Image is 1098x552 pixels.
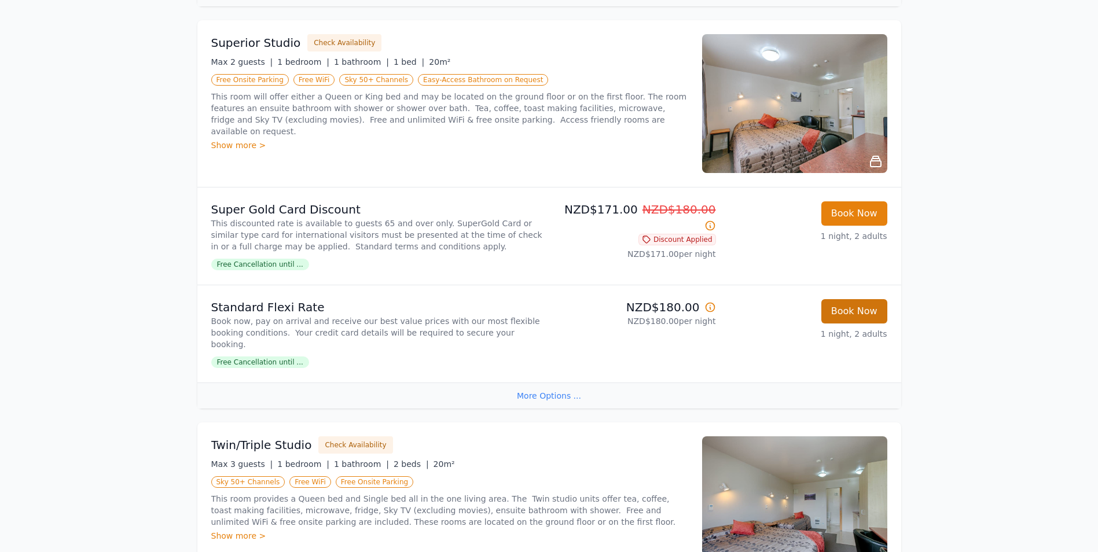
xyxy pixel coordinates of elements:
span: Easy-Access Bathroom on Request [418,74,548,86]
span: Free Cancellation until ... [211,356,309,368]
span: 2 beds | [394,459,429,469]
h3: Twin/Triple Studio [211,437,312,453]
p: NZD$180.00 per night [554,315,716,327]
p: This room will offer either a Queen or King bed and may be located on the ground floor or on the ... [211,91,688,137]
div: Show more > [211,139,688,151]
span: Discount Applied [638,234,716,245]
span: Max 2 guests | [211,57,273,67]
span: 20m² [434,459,455,469]
div: Show more > [211,530,688,542]
span: Free Onsite Parking [336,476,413,488]
span: 1 bedroom | [277,459,329,469]
span: 1 bathroom | [334,57,389,67]
p: This room provides a Queen bed and Single bed all in the one living area. The Twin studio units o... [211,493,688,528]
button: Check Availability [307,34,381,51]
span: Free WiFi [289,476,331,488]
p: 1 night, 2 adults [725,230,887,242]
button: Check Availability [318,436,392,454]
button: Book Now [821,201,887,226]
span: Max 3 guests | [211,459,273,469]
p: NZD$171.00 [554,201,716,234]
p: Standard Flexi Rate [211,299,545,315]
p: 1 night, 2 adults [725,328,887,340]
p: NZD$171.00 per night [554,248,716,260]
p: Super Gold Card Discount [211,201,545,218]
span: NZD$180.00 [642,203,716,216]
span: Free WiFi [293,74,335,86]
p: This discounted rate is available to guests 65 and over only. SuperGold Card or similar type card... [211,218,545,252]
span: 1 bed | [394,57,424,67]
span: Sky 50+ Channels [339,74,413,86]
span: Free Onsite Parking [211,74,289,86]
div: More Options ... [197,382,901,409]
p: NZD$180.00 [554,299,716,315]
span: 1 bathroom | [334,459,389,469]
span: Free Cancellation until ... [211,259,309,270]
p: Book now, pay on arrival and receive our best value prices with our most flexible booking conditi... [211,315,545,350]
span: 1 bedroom | [277,57,329,67]
span: Sky 50+ Channels [211,476,285,488]
span: 20m² [429,57,450,67]
h3: Superior Studio [211,35,301,51]
button: Book Now [821,299,887,323]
